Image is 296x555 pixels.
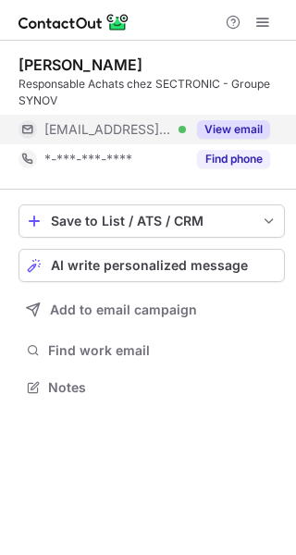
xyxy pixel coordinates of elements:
[48,342,277,359] span: Find work email
[18,293,285,327] button: Add to email campaign
[18,55,142,74] div: [PERSON_NAME]
[18,249,285,282] button: AI write personalized message
[18,11,129,33] img: ContactOut v5.3.10
[48,379,277,396] span: Notes
[197,150,270,168] button: Reveal Button
[18,76,285,109] div: Responsable Achats chez SECTRONIC - Groupe SYNOV
[44,121,172,138] span: [EMAIL_ADDRESS][DOMAIN_NAME]
[18,204,285,238] button: save-profile-one-click
[18,375,285,401] button: Notes
[197,120,270,139] button: Reveal Button
[51,214,253,228] div: Save to List / ATS / CRM
[51,258,248,273] span: AI write personalized message
[50,302,197,317] span: Add to email campaign
[18,338,285,364] button: Find work email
